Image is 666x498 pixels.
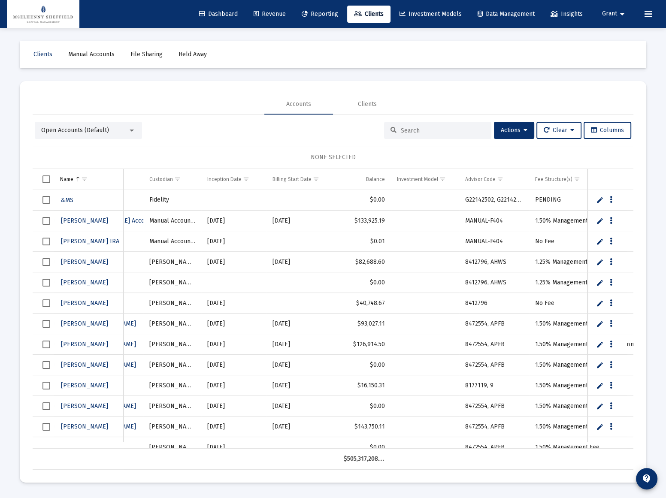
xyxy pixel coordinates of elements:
td: 8472554, APFB [459,396,530,417]
td: 1.50% Management Fee [529,314,656,334]
td: [DATE] [201,314,266,334]
span: Investment Models [400,10,462,18]
td: [DATE] [201,375,266,396]
img: Dashboard [13,6,73,23]
td: 1.50% Management Fee, $200 Planning Fee [529,334,656,355]
span: [PERSON_NAME] [61,279,108,286]
div: NONE SELECTED [39,153,627,162]
td: $82,688.60 [338,252,391,272]
div: Select row [42,382,50,389]
td: 1.25% Management Fee [529,272,656,293]
td: Manual Accounts [143,211,201,231]
td: 8472554, APFB [459,355,530,375]
td: Column Balance [338,169,391,190]
td: Column Fee Structure(s) [529,169,656,190]
a: Data Management [471,6,542,23]
td: 8472554, APFB [459,417,530,437]
a: Dashboard [192,6,245,23]
span: [PERSON_NAME] [61,299,108,307]
a: Revenue [247,6,293,23]
div: Accounts [286,100,311,109]
mat-icon: arrow_drop_down [617,6,627,23]
span: [PERSON_NAME] [61,320,108,327]
div: Select all [42,175,50,183]
div: Select row [42,361,50,369]
a: [PERSON_NAME] [60,256,109,268]
td: $143,750.11 [338,417,391,437]
td: 8472554, APFB [459,334,530,355]
div: Fee Structure(s) [535,176,572,183]
span: Revenue [254,10,286,18]
td: 1.50% Management Fee [529,396,656,417]
td: [PERSON_NAME] [143,293,201,314]
td: MANUAL-F404 [459,211,530,231]
td: [DATE] [201,293,266,314]
a: Edit [596,217,604,225]
td: [DATE] [201,252,266,272]
span: Show filter options for column 'Inception Date' [243,176,249,182]
div: Select row [42,217,50,225]
td: $0.01 [338,231,391,252]
td: $16,150.31 [338,375,391,396]
td: [DATE] [266,334,338,355]
span: Clear [544,127,574,134]
span: Reporting [302,10,338,18]
td: [PERSON_NAME] [143,375,201,396]
a: [PERSON_NAME] [60,400,109,412]
td: $93,027.11 [338,314,391,334]
td: Fidelity [143,190,201,211]
div: Inception Date [207,176,242,183]
span: [PERSON_NAME] [61,341,108,348]
a: Edit [596,341,604,348]
td: No Fee [529,231,656,252]
td: [PERSON_NAME] [143,396,201,417]
td: [DATE] [201,355,266,375]
span: Data Management [478,10,535,18]
span: Show filter options for column 'Billing Start Date' [313,176,319,182]
div: Select row [42,341,50,348]
span: Show filter options for column 'Fee Structure(s)' [574,176,580,182]
td: $40,748.67 [338,293,391,314]
a: Edit [596,423,604,431]
td: [DATE] [201,437,266,458]
a: [PERSON_NAME] [60,379,109,392]
a: Clients [27,46,59,63]
a: File Sharing [124,46,170,63]
td: [DATE] [201,231,266,252]
td: Column Billing Start Date [266,169,338,190]
div: Custodian [149,176,173,183]
td: 1.50% Management Fee [529,211,656,231]
span: File Sharing [130,51,163,58]
td: [DATE] [266,375,338,396]
span: [PERSON_NAME] [61,423,108,430]
td: [PERSON_NAME] [143,437,201,458]
td: [PERSON_NAME] [143,314,201,334]
td: MANUAL-F404 [459,231,530,252]
button: Columns [584,122,631,139]
td: $0.00 [338,355,391,375]
span: Show filter options for column 'Name' [81,176,88,182]
td: [DATE] [266,211,338,231]
a: [PERSON_NAME] [60,297,109,309]
td: 1.25% Management Fee [529,252,656,272]
a: [PERSON_NAME] [60,338,109,350]
span: Columns [591,127,624,134]
a: Manual Accounts [61,46,121,63]
span: [PERSON_NAME] [61,217,108,224]
td: 8412796, AHWS [459,272,530,293]
td: [DATE] [201,396,266,417]
span: Grant [602,10,617,18]
td: Column Custodian [143,169,201,190]
td: 8412796 [459,293,530,314]
td: [DATE] [266,355,338,375]
div: Select row [42,423,50,431]
div: Advisor Code [465,176,496,183]
span: Clients [354,10,384,18]
td: Column Name [54,169,124,190]
span: [PERSON_NAME] [61,258,108,266]
span: [PERSON_NAME] IRA [61,238,119,245]
td: [PERSON_NAME] [143,417,201,437]
div: Select row [42,402,50,410]
span: Show filter options for column 'Investment Model' [439,176,446,182]
div: Clients [358,100,377,109]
